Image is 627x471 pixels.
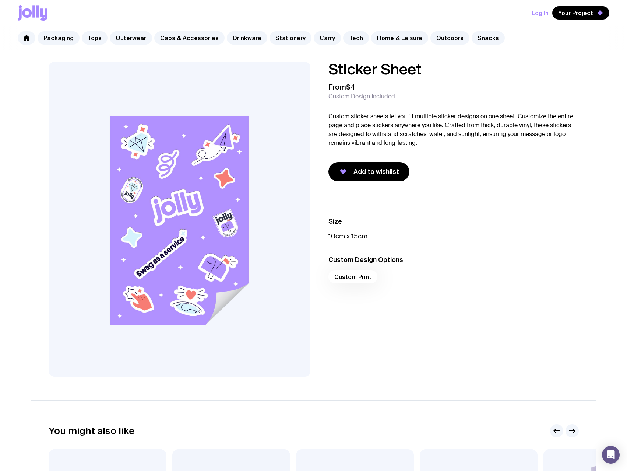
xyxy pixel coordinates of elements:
[346,82,355,92] span: $4
[343,31,369,45] a: Tech
[49,425,135,436] h2: You might also like
[371,31,428,45] a: Home & Leisure
[328,255,579,264] h3: Custom Design Options
[532,6,549,20] button: Log In
[602,446,620,464] div: Open Intercom Messenger
[82,31,108,45] a: Tops
[328,217,579,226] h3: Size
[110,31,152,45] a: Outerwear
[270,31,311,45] a: Stationery
[353,167,399,176] span: Add to wishlist
[430,31,469,45] a: Outdoors
[552,6,609,20] button: Your Project
[328,93,395,100] span: Custom Design Included
[314,31,341,45] a: Carry
[328,162,409,181] button: Add to wishlist
[227,31,267,45] a: Drinkware
[328,62,579,77] h1: Sticker Sheet
[558,9,593,17] span: Your Project
[328,83,355,91] span: From
[328,232,579,241] p: 10cm x 15cm
[472,31,505,45] a: Snacks
[154,31,225,45] a: Caps & Accessories
[328,112,579,147] p: Custom sticker sheets let you fit multiple sticker designs on one sheet. Customize the entire pag...
[38,31,80,45] a: Packaging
